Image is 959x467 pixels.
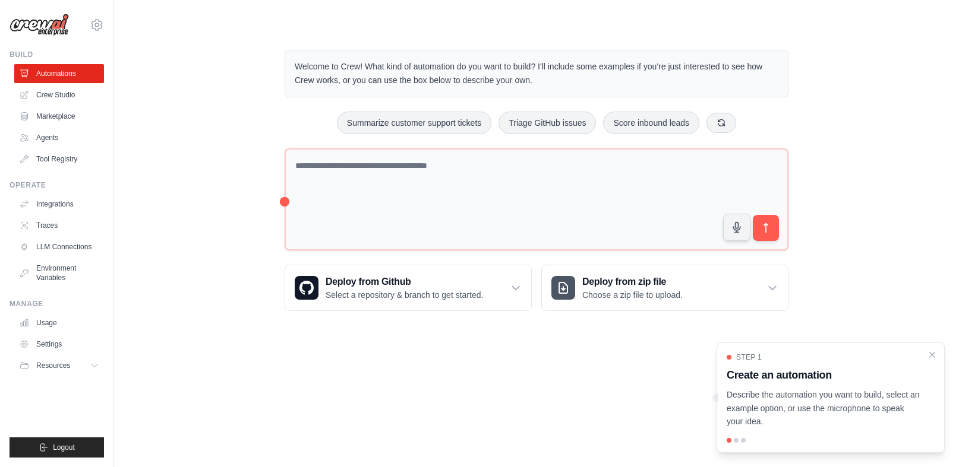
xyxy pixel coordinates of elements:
button: Resources [14,356,104,375]
button: Triage GitHub issues [499,112,596,134]
div: Operate [10,180,104,190]
button: Score inbound leads [603,112,699,134]
img: Logo [10,14,69,36]
a: Settings [14,335,104,354]
p: Select a repository & branch to get started. [326,289,483,301]
a: Tool Registry [14,150,104,169]
a: Integrations [14,195,104,214]
div: Build [10,50,104,59]
a: Usage [14,313,104,332]
button: Logout [10,437,104,458]
h3: Create an automation [727,367,920,383]
p: Welcome to Crew! What kind of automation do you want to build? I'll include some examples if you'... [295,60,778,87]
a: Environment Variables [14,259,104,287]
span: Step 1 [736,352,762,362]
a: Marketplace [14,107,104,126]
a: Traces [14,216,104,235]
a: Agents [14,128,104,147]
button: Summarize customer support tickets [337,112,491,134]
h3: Deploy from zip file [582,275,683,289]
h3: Deploy from Github [326,275,483,289]
iframe: Chat Widget [900,410,959,467]
div: Manage [10,299,104,309]
p: Describe the automation you want to build, select an example option, or use the microphone to spe... [727,388,920,428]
a: Automations [14,64,104,83]
span: Logout [53,443,75,452]
span: Resources [36,361,70,370]
p: Choose a zip file to upload. [582,289,683,301]
a: Crew Studio [14,85,104,104]
a: LLM Connections [14,237,104,256]
button: Close walkthrough [928,350,937,360]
